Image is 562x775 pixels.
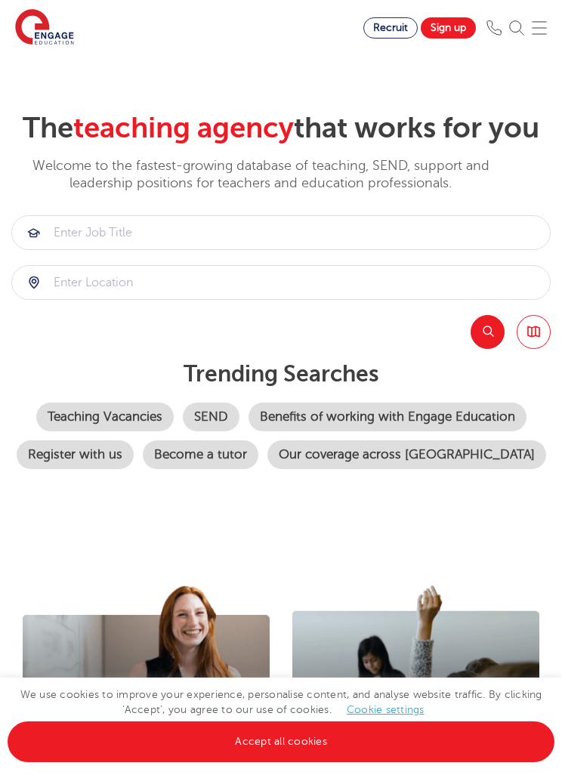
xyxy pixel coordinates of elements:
img: Search [509,20,524,36]
img: Mobile Menu [532,20,547,36]
h2: The that works for you [11,111,551,146]
a: Teaching Vacancies [36,403,174,431]
div: Submit [11,215,551,250]
div: Submit [11,265,551,300]
input: Submit [12,266,550,299]
a: Our coverage across [GEOGRAPHIC_DATA] [267,440,546,469]
a: Recruit [363,17,418,39]
a: Sign up [421,17,476,39]
p: Welcome to the fastest-growing database of teaching, SEND, support and leadership positions for t... [11,157,510,193]
a: Cookie settings [347,704,425,715]
a: Register with us [17,440,134,469]
input: Submit [12,216,550,249]
span: teaching agency [73,112,294,144]
span: Recruit [373,22,408,33]
a: SEND [183,403,239,431]
img: Engage Education [15,9,74,47]
a: Benefits of working with Engage Education [249,403,526,431]
a: Accept all cookies [8,721,554,762]
span: We use cookies to improve your experience, personalise content, and analyse website traffic. By c... [8,689,554,747]
button: Search [471,315,505,349]
p: Trending searches [11,360,551,387]
img: Phone [486,20,502,36]
a: Become a tutor [143,440,258,469]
